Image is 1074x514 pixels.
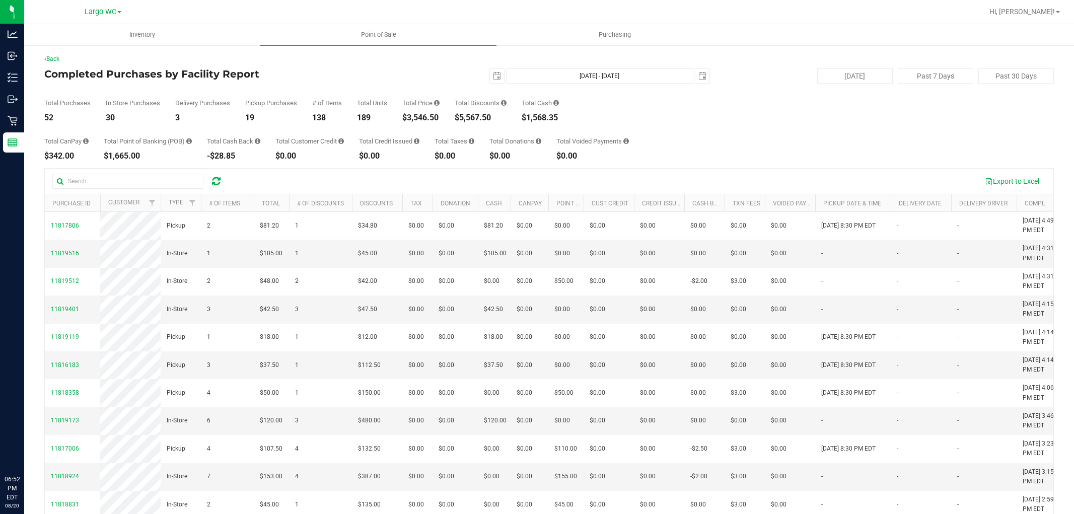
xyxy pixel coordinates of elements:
[640,305,656,314] span: $0.00
[556,152,629,160] div: $0.00
[51,473,79,480] span: 11818924
[209,200,240,207] a: # of Items
[517,276,532,286] span: $0.00
[1025,200,1068,207] a: Completed At
[175,100,230,106] div: Delivery Purchases
[690,249,706,258] span: $0.00
[295,472,299,481] span: 4
[408,249,424,258] span: $0.00
[501,100,507,106] i: Sum of the discount values applied to the all purchases in the date range.
[8,94,18,104] inline-svg: Outbound
[24,24,260,45] a: Inventory
[484,388,499,398] span: $0.00
[585,30,645,39] span: Purchasing
[640,221,656,231] span: $0.00
[690,332,706,342] span: $0.00
[554,276,574,286] span: $50.00
[359,152,419,160] div: $0.00
[245,114,297,122] div: 19
[106,100,160,106] div: In Store Purchases
[51,306,79,313] span: 11819401
[207,138,260,144] div: Total Cash Back
[517,305,532,314] span: $0.00
[295,276,299,286] span: 2
[435,138,474,144] div: Total Taxes
[821,360,876,370] span: [DATE] 8:30 PM EDT
[275,138,344,144] div: Total Customer Credit
[338,138,344,144] i: Sum of the successful, non-voided payments using account credit for all purchases in the date range.
[690,305,706,314] span: $0.00
[517,221,532,231] span: $0.00
[167,416,187,425] span: In-Store
[51,222,79,229] span: 11817806
[297,200,344,207] a: # of Discounts
[731,444,746,454] span: $3.00
[455,114,507,122] div: $5,567.50
[44,100,91,106] div: Total Purchases
[358,388,381,398] span: $150.00
[771,221,786,231] span: $0.00
[640,416,656,425] span: $0.00
[469,138,474,144] i: Sum of the total taxes for all purchases in the date range.
[408,276,424,286] span: $0.00
[1023,300,1061,319] span: [DATE] 4:15 PM EDT
[402,100,440,106] div: Total Price
[184,194,201,211] a: Filter
[295,249,299,258] span: 1
[167,360,185,370] span: Pickup
[295,388,299,398] span: 1
[957,416,959,425] span: -
[414,138,419,144] i: Sum of all account credit issued for all refunds from returned purchases in the date range.
[116,30,169,39] span: Inventory
[408,221,424,231] span: $0.00
[10,433,40,464] iframe: Resource center
[484,249,507,258] span: $105.00
[358,276,377,286] span: $42.00
[692,200,726,207] a: Cash Back
[821,472,823,481] span: -
[8,72,18,83] inline-svg: Inventory
[556,200,628,207] a: Point of Banking (POB)
[207,221,210,231] span: 2
[347,30,410,39] span: Point of Sale
[167,444,185,454] span: Pickup
[83,138,89,144] i: Sum of the successful, non-voided CanPay payment transactions for all purchases in the date range.
[207,444,210,454] span: 4
[434,100,440,106] i: Sum of the total prices of all purchases in the date range.
[441,200,470,207] a: Donation
[260,332,279,342] span: $18.00
[484,472,499,481] span: $0.00
[439,305,454,314] span: $0.00
[295,416,299,425] span: 3
[410,200,422,207] a: Tax
[169,199,183,206] a: Type
[104,138,192,144] div: Total Point of Banking (POB)
[255,138,260,144] i: Sum of the cash-back amounts from rounded-up electronic payments for all purchases in the date ra...
[489,152,541,160] div: $0.00
[245,100,297,106] div: Pickup Purchases
[1023,328,1061,347] span: [DATE] 4:14 PM EDT
[823,200,881,207] a: Pickup Date & Time
[897,221,898,231] span: -
[44,138,89,144] div: Total CanPay
[207,332,210,342] span: 1
[642,200,684,207] a: Credit Issued
[1023,272,1061,291] span: [DATE] 4:31 PM EDT
[295,360,299,370] span: 1
[408,472,424,481] span: $0.00
[408,444,424,454] span: $0.00
[484,305,503,314] span: $42.50
[640,444,656,454] span: $0.00
[517,472,532,481] span: $0.00
[590,332,605,342] span: $0.00
[207,276,210,286] span: 2
[44,55,59,62] a: Back
[359,138,419,144] div: Total Credit Issued
[175,114,230,122] div: 3
[484,444,499,454] span: $0.00
[358,472,381,481] span: $387.00
[897,276,898,286] span: -
[207,472,210,481] span: 7
[640,332,656,342] span: $0.00
[207,249,210,258] span: 1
